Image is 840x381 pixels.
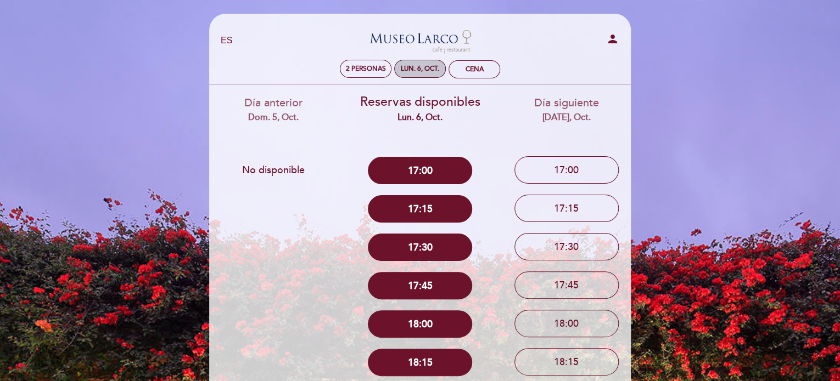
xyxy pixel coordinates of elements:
i: person [606,32,619,46]
div: dom. 5, oct. [209,111,339,124]
button: 17:00 [514,156,619,184]
button: 18:15 [368,349,472,376]
div: [DATE], oct. [501,111,631,124]
div: Día anterior [209,95,339,123]
button: 17:00 [368,157,472,184]
div: Día siguiente [501,95,631,123]
span: 2 personas [346,65,386,73]
a: Museo [PERSON_NAME][GEOGRAPHIC_DATA] - Restaurant [351,26,489,56]
button: 18:00 [368,310,472,338]
button: No disponible [221,156,326,184]
div: Cena [466,65,484,73]
button: 17:30 [514,233,619,260]
button: 17:15 [368,195,472,223]
div: Reservas disponibles [355,93,485,124]
button: 17:45 [514,271,619,299]
div: lun. 6, oct. [401,65,439,73]
button: 17:15 [514,195,619,222]
button: 17:30 [368,234,472,261]
button: 17:45 [368,272,472,299]
button: person [606,32,619,49]
div: lun. 6, oct. [355,111,485,124]
button: 18:00 [514,310,619,337]
button: 18:15 [514,348,619,376]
